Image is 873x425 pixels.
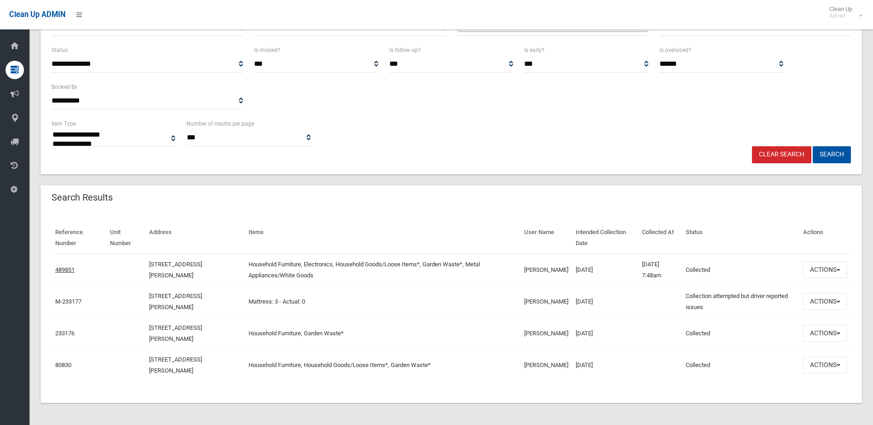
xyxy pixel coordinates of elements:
th: Items [245,222,520,254]
a: [STREET_ADDRESS][PERSON_NAME] [149,261,202,279]
span: Clean Up [825,6,861,19]
button: Actions [803,261,847,278]
td: [DATE] [572,349,638,381]
a: 233176 [55,330,75,337]
button: Actions [803,356,847,373]
td: Collected [682,349,799,381]
span: Clean Up ADMIN [9,10,65,19]
th: Status [682,222,799,254]
td: [PERSON_NAME] [520,317,572,349]
th: Actions [799,222,851,254]
label: Booked By [52,82,77,92]
label: Is early? [524,45,544,55]
button: Actions [803,293,847,310]
th: User Name [520,222,572,254]
th: Intended Collection Date [572,222,638,254]
td: [PERSON_NAME] [520,254,572,286]
td: [PERSON_NAME] [520,286,572,317]
th: Collected At [638,222,682,254]
th: Address [145,222,245,254]
th: Reference Number [52,222,106,254]
td: [DATE] 7:48am [638,254,682,286]
label: Is missed? [254,45,280,55]
th: Unit Number [106,222,145,254]
small: Admin [829,12,852,19]
td: Household Furniture, Electronics, Household Goods/Loose Items*, Garden Waste*, Metal Appliances/W... [245,254,520,286]
label: Is oversized? [659,45,691,55]
td: Collected [682,254,799,286]
td: [DATE] [572,286,638,317]
a: [STREET_ADDRESS][PERSON_NAME] [149,324,202,342]
td: [PERSON_NAME] [520,349,572,381]
label: Is follow up? [389,45,421,55]
td: Collection attempted but driver reported issues [682,286,799,317]
td: Household Furniture, Household Goods/Loose Items*, Garden Waste* [245,349,520,381]
a: [STREET_ADDRESS][PERSON_NAME] [149,356,202,374]
a: 80830 [55,362,71,368]
a: M-233177 [55,298,81,305]
header: Search Results [40,189,124,207]
td: Mattress: 3 - Actual: 0 [245,286,520,317]
button: Search [813,146,851,163]
a: [STREET_ADDRESS][PERSON_NAME] [149,293,202,310]
label: Number of results per page [186,119,254,129]
a: Clear Search [752,146,811,163]
a: 489851 [55,266,75,273]
button: Actions [803,325,847,342]
label: Status [52,45,68,55]
td: Collected [682,317,799,349]
label: Item Type [52,119,76,129]
td: Household Furniture, Garden Waste* [245,317,520,349]
td: [DATE] [572,317,638,349]
td: [DATE] [572,254,638,286]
